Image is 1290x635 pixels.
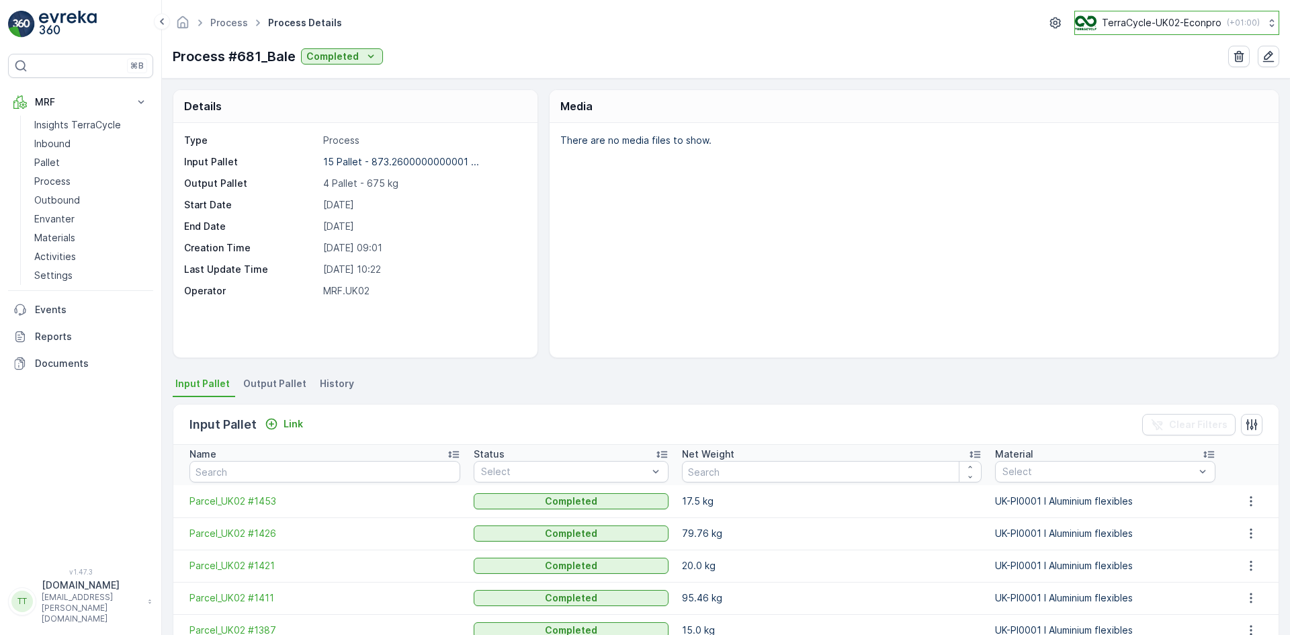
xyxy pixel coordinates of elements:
a: Parcel_UK02 #1426 [189,527,460,540]
td: 79.76 kg [675,517,988,550]
td: UK-PI0001 I Aluminium flexibles [988,550,1223,582]
a: Inbound [29,134,153,153]
p: Type [184,134,318,147]
p: Documents [35,357,148,370]
p: Status [474,448,505,461]
p: 15 Pallet - 873.2600000000001 ... [323,156,479,167]
a: Settings [29,266,153,285]
p: Operator [184,284,318,298]
button: TT[DOMAIN_NAME][EMAIL_ADDRESS][PERSON_NAME][DOMAIN_NAME] [8,579,153,624]
p: Events [35,303,148,316]
td: UK-PI0001 I Aluminium flexibles [988,582,1223,614]
p: MRF [35,95,126,109]
p: Outbound [34,194,80,207]
p: ( +01:00 ) [1227,17,1260,28]
p: [DATE] 10:22 [323,263,523,276]
button: MRF [8,89,153,116]
p: [DATE] [323,220,523,233]
button: TerraCycle-UK02-Econpro(+01:00) [1074,11,1279,35]
p: End Date [184,220,318,233]
button: Completed [474,525,669,542]
p: Completed [545,591,597,605]
p: Select [481,465,648,478]
p: Inbound [34,137,71,151]
p: 4 Pallet - 675 kg [323,177,523,190]
a: Pallet [29,153,153,172]
div: TT [11,591,33,612]
button: Clear Filters [1142,414,1236,435]
a: Parcel_UK02 #1453 [189,495,460,508]
button: Link [259,416,308,432]
a: Documents [8,350,153,377]
a: Envanter [29,210,153,228]
a: Parcel_UK02 #1421 [189,559,460,573]
p: [DATE] [323,198,523,212]
span: Input Pallet [175,377,230,390]
a: Activities [29,247,153,266]
button: Completed [474,558,669,574]
p: Input Pallet [184,155,318,169]
a: Events [8,296,153,323]
img: logo [8,11,35,38]
p: Select [1002,465,1195,478]
td: 95.46 kg [675,582,988,614]
td: UK-PI0001 I Aluminium flexibles [988,517,1223,550]
button: Completed [474,493,669,509]
span: Output Pallet [243,377,306,390]
p: Completed [545,527,597,540]
a: Process [29,172,153,191]
p: TerraCycle-UK02-Econpro [1102,16,1221,30]
p: Process [323,134,523,147]
p: Envanter [34,212,75,226]
a: Process [210,17,248,28]
p: Output Pallet [184,177,318,190]
p: Details [184,98,222,114]
p: Completed [545,559,597,573]
p: Process [34,175,71,188]
a: Reports [8,323,153,350]
p: [DATE] 09:01 [323,241,523,255]
p: Insights TerraCycle [34,118,121,132]
img: logo_light-DOdMpM7g.png [39,11,97,38]
a: Outbound [29,191,153,210]
p: ⌘B [130,60,144,71]
p: [DOMAIN_NAME] [42,579,141,592]
p: [EMAIL_ADDRESS][PERSON_NAME][DOMAIN_NAME] [42,592,141,624]
p: Net Weight [682,448,734,461]
p: Start Date [184,198,318,212]
td: 17.5 kg [675,485,988,517]
p: There are no media files to show. [560,134,1264,147]
td: UK-PI0001 I Aluminium flexibles [988,485,1223,517]
input: Search [682,461,982,482]
p: Name [189,448,216,461]
p: Material [995,448,1033,461]
p: Media [560,98,593,114]
td: 20.0 kg [675,550,988,582]
p: Pallet [34,156,60,169]
p: Settings [34,269,73,282]
p: Completed [545,495,597,508]
a: Insights TerraCycle [29,116,153,134]
button: Completed [301,48,383,65]
button: Completed [474,590,669,606]
a: Parcel_UK02 #1411 [189,591,460,605]
span: Process Details [265,16,345,30]
p: Input Pallet [189,415,257,434]
p: Completed [306,50,359,63]
p: Materials [34,231,75,245]
input: Search [189,461,460,482]
a: Homepage [175,20,190,32]
p: Last Update Time [184,263,318,276]
img: terracycle_logo_wKaHoWT.png [1075,15,1096,30]
span: History [320,377,354,390]
p: Reports [35,330,148,343]
p: Link [284,417,303,431]
p: Creation Time [184,241,318,255]
p: Process #681_Bale [173,46,296,67]
a: Materials [29,228,153,247]
p: MRF.UK02 [323,284,523,298]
